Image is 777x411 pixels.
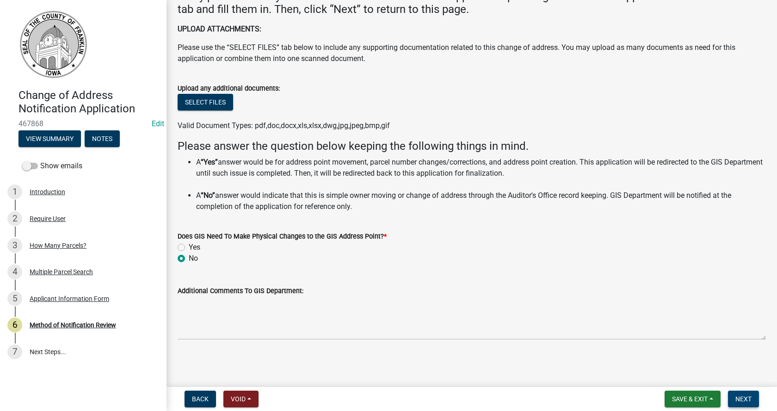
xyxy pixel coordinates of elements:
[178,94,233,110] button: Select files
[7,264,22,279] div: 4
[30,269,93,275] div: Multiple Parcel Search
[85,130,120,147] button: Notes
[178,25,261,33] strong: UPLOAD ATTACHMENTS:
[189,253,198,264] label: No
[22,160,82,172] label: Show emails
[30,215,66,222] div: Require User
[196,190,766,212] li: A answer would indicate that this is simple owner moving or change of address through the Auditor...
[152,119,164,128] a: Edit
[18,135,81,143] wm-modal-confirm: Summary
[7,291,22,306] div: 5
[85,135,120,143] wm-modal-confirm: Notes
[152,119,164,128] wm-modal-confirm: Edit Application Number
[18,10,88,79] img: Franklin County, Iowa
[18,89,159,116] h4: Change of Address Notification Application
[665,391,721,407] button: Save & Exit
[30,322,116,328] div: Method of Notification Review
[7,344,22,359] div: 7
[728,391,759,407] button: Next
[201,191,215,200] strong: “No”
[178,42,766,64] p: Please use the “SELECT FILES” tab below to include any supporting documentation related to this c...
[30,295,109,302] div: Applicant Information Form
[196,157,766,190] li: A answer would be for address point movement, parcel number changes/corrections, and address poin...
[178,121,390,130] span: Valid Document Types: pdf,doc,docx,xls,xlsx,dwg,jpg,jpeg,bmp,gif
[30,242,86,249] div: How Many Parcels?
[7,318,22,332] div: 6
[178,233,387,240] label: Does GIS Need To Make Physical Changes to the GIS Address Point?
[185,391,216,407] button: Back
[189,242,200,253] label: Yes
[735,395,752,403] span: Next
[30,189,65,195] div: Introduction
[223,391,259,407] button: Void
[192,395,209,403] span: Back
[7,211,22,226] div: 2
[7,238,22,253] div: 3
[178,140,766,153] h4: Please answer the question below keeping the following things in mind.
[672,395,708,403] span: Save & Exit
[178,86,280,92] label: Upload any additional documents:
[231,395,246,403] span: Void
[18,130,81,147] button: View Summary
[18,119,148,128] span: 467868
[7,184,22,199] div: 1
[201,158,218,166] strong: “Yes”
[178,288,303,294] label: Additional Comments To GIS Department:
